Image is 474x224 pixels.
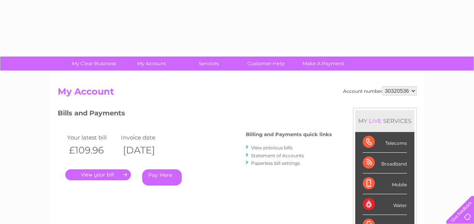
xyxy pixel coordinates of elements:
div: LIVE [367,117,383,124]
a: Services [178,57,240,71]
a: My Clear Business [63,57,125,71]
a: Customer Help [235,57,297,71]
td: Invoice date [119,132,173,143]
a: Pay Here [142,169,182,186]
th: [DATE] [119,143,173,158]
div: Telecoms [363,132,407,153]
a: . [65,169,131,180]
a: View previous bills [251,145,293,150]
div: Broadband [363,153,407,173]
td: Your latest bill [65,132,120,143]
h4: Billing and Payments quick links [246,132,332,137]
h2: My Account [58,86,417,101]
a: Make A Payment [292,57,354,71]
a: Statement of Accounts [251,153,304,158]
div: Mobile [363,173,407,194]
a: Paperless bill settings [251,160,300,166]
h3: Bills and Payments [58,108,332,121]
div: Account number [343,86,417,95]
div: Water [363,194,407,215]
div: MY SERVICES [355,110,414,132]
th: £109.96 [65,143,120,158]
a: My Account [120,57,183,71]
